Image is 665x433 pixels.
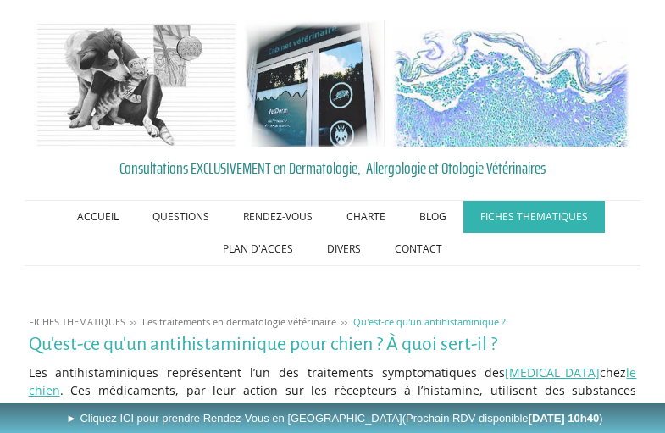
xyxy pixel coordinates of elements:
[66,412,603,425] span: ► Cliquez ICI pour prendre Rendez-Vous en [GEOGRAPHIC_DATA]
[505,364,600,380] a: [MEDICAL_DATA]
[529,412,600,425] b: [DATE] 10h40
[310,233,378,265] a: DIVERS
[402,201,463,233] a: BLOG
[142,315,336,328] span: Les traitements en dermatologie vétérinaire
[25,315,130,328] a: FICHES THEMATIQUES
[353,315,506,328] span: Qu'est-ce qu'un antihistaminique ?
[463,201,605,233] a: FICHES THEMATIQUES
[206,233,310,265] a: PLAN D'ACCES
[29,334,637,355] h1: Qu'est-ce qu'un antihistaminique pour chien ? À quoi sert-il ?
[136,201,226,233] a: QUESTIONS
[349,315,510,328] a: Qu'est-ce qu'un antihistaminique ?
[402,412,603,425] span: (Prochain RDV disponible )
[378,233,459,265] a: CONTACT
[330,201,402,233] a: CHARTE
[226,201,330,233] a: RENDEZ-VOUS
[29,315,125,328] span: FICHES THEMATIQUES
[138,315,341,328] a: Les traitements en dermatologie vétérinaire
[29,364,637,398] a: le chien
[29,155,637,180] a: Consultations EXCLUSIVEMENT en Dermatologie, Allergologie et Otologie Vétérinaires
[60,201,136,233] a: ACCUEIL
